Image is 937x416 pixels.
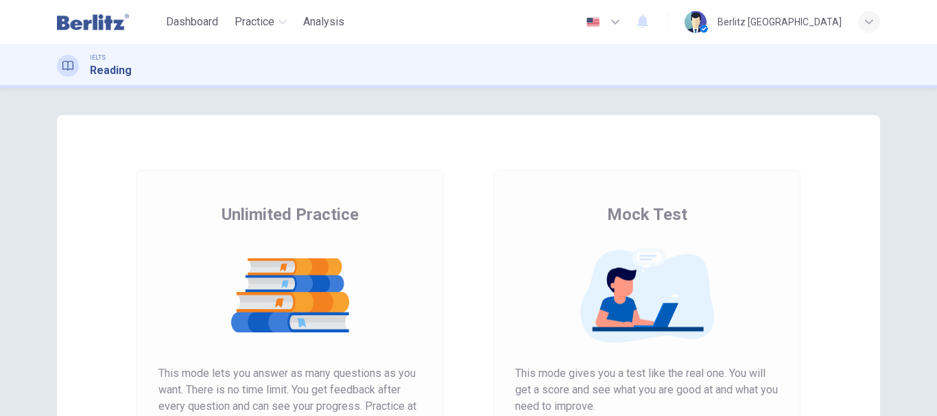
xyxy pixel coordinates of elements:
img: Profile picture [685,11,707,33]
span: Unlimited Practice [222,204,359,225]
button: Dashboard [161,10,224,34]
span: Analysis [303,14,344,30]
div: Berlitz [GEOGRAPHIC_DATA] [717,14,842,30]
a: Berlitz Latam logo [57,8,161,36]
button: Practice [229,10,292,34]
button: Analysis [298,10,350,34]
span: Practice [235,14,274,30]
h1: Reading [90,62,132,79]
span: IELTS [90,53,106,62]
span: Mock Test [607,204,687,225]
img: en [584,17,602,27]
span: This mode gives you a test like the real one. You will get a score and see what you are good at a... [515,365,779,415]
img: Berlitz Latam logo [57,8,129,36]
span: Dashboard [166,14,218,30]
